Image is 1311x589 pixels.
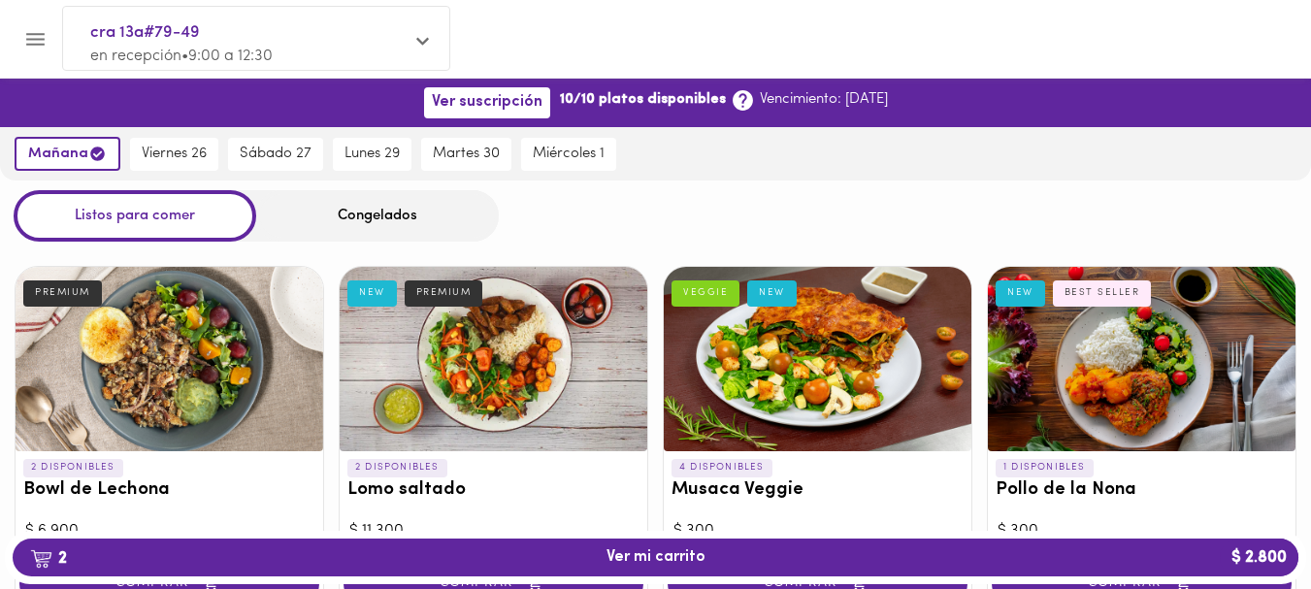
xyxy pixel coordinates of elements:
div: PREMIUM [23,280,102,306]
p: 2 DISPONIBLES [23,459,123,476]
h3: Lomo saltado [347,480,639,501]
div: $ 6.900 [25,520,313,542]
div: Congelados [256,190,499,242]
button: viernes 26 [130,138,218,171]
img: cart.png [30,549,52,569]
p: 4 DISPONIBLES [672,459,772,476]
div: Listos para comer [14,190,256,242]
b: 2 [18,545,79,571]
span: lunes 29 [344,146,400,163]
h3: Pollo de la Nona [996,480,1288,501]
div: Pollo de la Nona [988,267,1295,451]
h3: Bowl de Lechona [23,480,315,501]
span: viernes 26 [142,146,207,163]
p: 2 DISPONIBLES [347,459,447,476]
div: NEW [996,280,1045,306]
span: Ver suscripción [432,93,542,112]
div: $ 11.300 [349,520,638,542]
button: lunes 29 [333,138,411,171]
div: Bowl de Lechona [16,267,323,451]
div: Musaca Veggie [664,267,971,451]
div: $ 300 [673,520,962,542]
button: Menu [12,16,59,63]
span: mañana [28,145,107,163]
button: Ver suscripción [424,87,550,117]
span: martes 30 [433,146,500,163]
p: Vencimiento: [DATE] [760,89,888,110]
button: miércoles 1 [521,138,616,171]
span: en recepción • 9:00 a 12:30 [90,49,273,64]
button: sábado 27 [228,138,323,171]
div: BEST SELLER [1053,280,1152,306]
h3: Musaca Veggie [672,480,964,501]
div: NEW [747,280,797,306]
button: mañana [15,137,120,171]
button: 2Ver mi carrito$ 2.800 [13,539,1298,576]
span: cra 13a#79-49 [90,20,403,46]
button: martes 30 [421,138,511,171]
span: miércoles 1 [533,146,605,163]
div: VEGGIE [672,280,739,306]
div: Lomo saltado [340,267,647,451]
span: Ver mi carrito [606,548,705,567]
p: 1 DISPONIBLES [996,459,1094,476]
div: NEW [347,280,397,306]
span: sábado 27 [240,146,311,163]
div: PREMIUM [405,280,483,306]
div: $ 300 [998,520,1286,542]
iframe: Messagebird Livechat Widget [1198,476,1292,570]
b: 10/10 platos disponibles [560,89,726,110]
